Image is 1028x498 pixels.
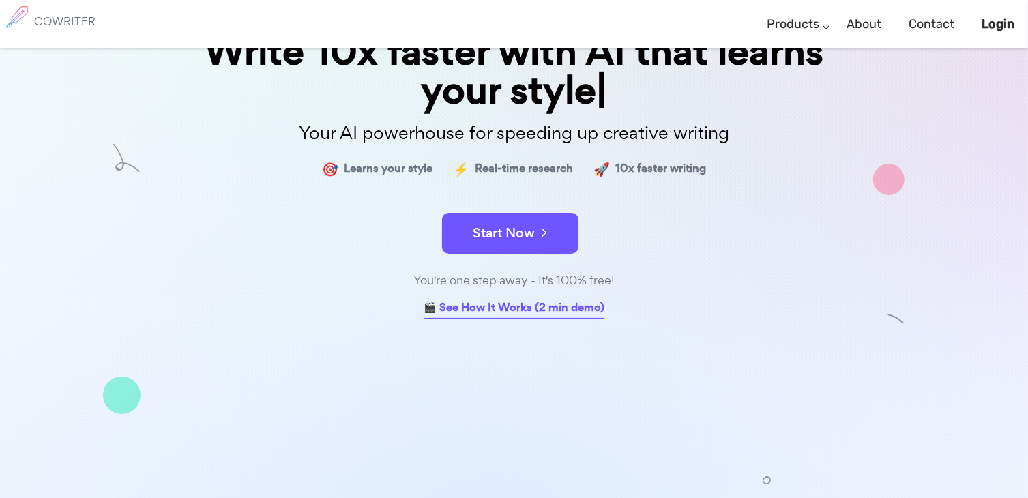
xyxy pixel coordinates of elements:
[909,4,954,44] a: Contact
[763,476,771,484] img: shape
[173,32,855,110] div: Write 10x faster with AI that learns your style
[982,16,1014,31] b: Login
[453,159,469,179] span: ⚡
[344,159,432,179] span: Learns your style
[615,159,706,179] span: 10x faster writing
[847,4,881,44] a: About
[593,159,610,179] span: 🚀
[103,377,141,414] img: shape
[173,271,855,291] div: You're one step away - It's 100% free!
[873,164,905,195] img: shape
[475,159,573,179] span: Real-time research
[322,159,338,179] span: 🎯
[887,310,905,327] img: shape
[113,144,140,172] img: shape
[173,119,855,148] p: Your AI powerhouse for speeding up creative writing
[442,213,578,254] button: Start Now
[424,298,604,319] a: 🎬 See How It Works (2 min demo)
[767,4,819,44] a: Products
[982,4,1014,44] a: Login
[34,15,96,27] h6: COWRITER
